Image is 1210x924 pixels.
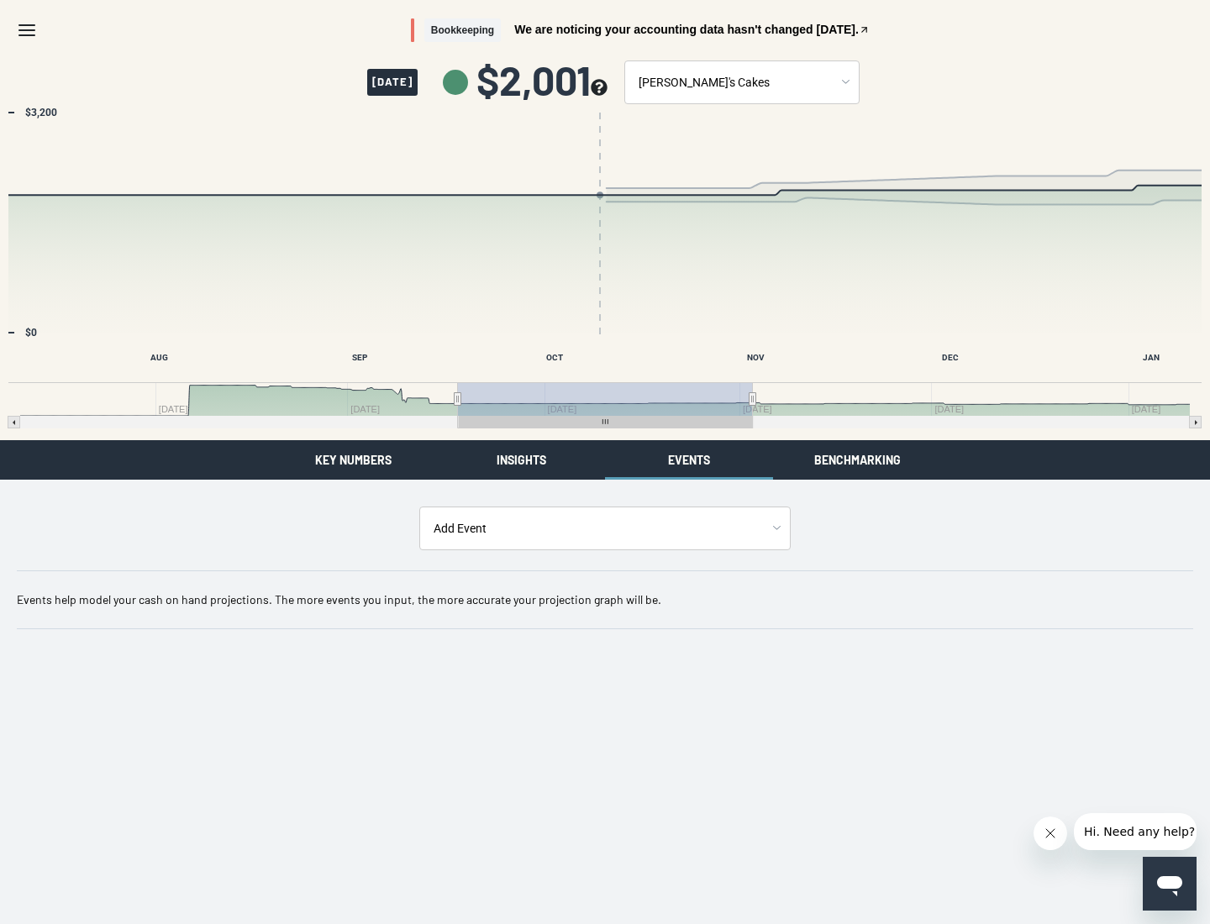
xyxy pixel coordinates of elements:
text: AUG [150,353,168,362]
iframe: Button to launch messaging window [1143,857,1197,911]
button: Benchmarking [773,440,941,480]
text: DEC [942,353,959,362]
span: Bookkeeping [424,18,501,43]
iframe: Message from company [1074,813,1197,850]
span: [DATE] [367,69,418,96]
text: OCT [546,353,563,362]
text: $0 [25,327,37,339]
button: Events [605,440,773,480]
span: We are noticing your accounting data hasn't changed [DATE]. [514,24,859,35]
button: see more about your cashflow projection [591,79,608,98]
span: $2,001 [476,60,608,100]
iframe: Close message [1034,816,1067,850]
text: $3,200 [25,107,57,118]
text: NOV [747,353,765,362]
text: SEP [352,353,368,362]
p: Events help model your cash on hand projections. The more events you input, the more accurate you... [17,591,1193,608]
button: BookkeepingWe are noticing your accounting data hasn't changed [DATE]. [411,18,870,43]
svg: Menu [17,20,37,40]
button: Insights [437,440,605,480]
text: JAN [1143,353,1160,362]
button: Key Numbers [269,440,437,480]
